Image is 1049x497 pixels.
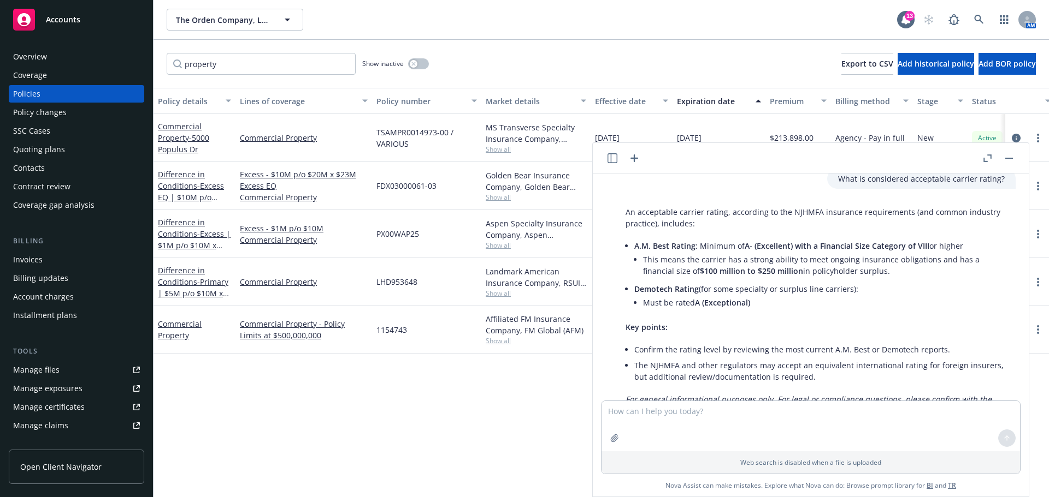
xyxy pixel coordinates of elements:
span: A- (Excellent) with a Financial Size Category of VIII [745,241,929,251]
div: Manage certificates [13,398,85,416]
span: Agency - Pay in full [835,132,905,143]
div: MS Transverse Specialty Insurance Company, Transverse Insurance Company, Amwins [486,122,586,145]
span: Show all [486,336,586,345]
button: Policy details [154,88,235,114]
span: A.M. Best Rating [634,241,696,251]
span: Export to CSV [841,58,893,69]
button: Stage [913,88,968,114]
a: BI [927,481,933,490]
span: Show inactive [362,59,404,68]
a: Contacts [9,159,144,177]
a: Difference in Conditions [158,169,224,214]
div: Effective date [595,95,656,107]
span: Demotech Rating [634,284,699,294]
span: TSAMPR0014973-00 / VARIOUS [376,127,477,149]
span: $213,898.00 [770,132,814,143]
div: Aspen Specialty Insurance Company, Aspen Insurance, Amwins [486,218,586,241]
a: Commercial Property [240,191,368,203]
a: Policy changes [9,104,144,121]
a: Manage BORs [9,435,144,453]
a: Quoting plans [9,141,144,158]
a: Switch app [993,9,1015,31]
a: Invoices [9,251,144,268]
span: $100 million to $250 million [700,266,803,276]
span: - Primary | $5M p/o $10M x $10M DIC XS Pri [158,277,229,310]
div: Contacts [13,159,45,177]
span: Show all [486,145,586,154]
a: Billing updates [9,270,144,287]
div: Overview [13,48,47,65]
li: This means the carrier has a strong ability to meet ongoing insurance obligations and has a finan... [643,252,1005,279]
span: Accounts [46,15,80,24]
a: Policies [9,85,144,103]
div: Manage BORs [13,435,64,453]
span: FDX03000061-03 [376,180,437,191]
span: Show all [486,289,586,298]
div: Status [972,95,1039,107]
a: more [1032,276,1045,289]
div: Expiration date [677,95,749,107]
button: Policy number [372,88,481,114]
div: Policy details [158,95,219,107]
a: Commercial Property [158,319,202,340]
a: Coverage [9,67,144,84]
div: Manage claims [13,417,68,434]
div: Billing [9,236,144,247]
button: Add historical policy [898,53,974,75]
div: Tools [9,346,144,357]
a: more [1032,227,1045,241]
span: Active [976,133,998,143]
p: Web search is disabled when a file is uploaded [608,458,1013,467]
button: Effective date [591,88,673,114]
li: Confirm the rating level by reviewing the most current A.M. Best or Demotech reports. [634,342,1005,357]
a: Coverage gap analysis [9,196,144,214]
a: Commercial Property [158,121,209,154]
li: Must be rated [643,295,1005,310]
span: Add historical policy [898,58,974,69]
a: circleInformation [1010,131,1023,145]
div: Quoting plans [13,141,65,158]
a: Commercial Property [240,234,368,245]
a: more [1032,323,1045,336]
div: Premium [770,95,815,107]
p: : Minimum of or higher [634,240,1005,252]
a: Start snowing [918,9,940,31]
div: Stage [917,95,951,107]
a: Difference in Conditions [158,265,228,310]
a: Difference in Conditions [158,217,231,262]
div: Manage files [13,361,60,379]
div: Manage exposures [13,380,82,397]
div: Lines of coverage [240,95,356,107]
a: more [1032,131,1045,145]
button: Premium [765,88,831,114]
div: Coverage [13,67,47,84]
a: TR [948,481,956,490]
a: Commercial Property [240,276,368,288]
a: more [1032,179,1045,193]
span: [DATE] [595,132,620,143]
div: Installment plans [13,307,77,324]
span: Open Client Navigator [20,461,102,472]
a: Report a Bug [943,9,965,31]
input: Filter by keyword... [167,53,356,75]
em: For general informational purposes only. For legal or compliance questions, please confirm with t... [626,394,992,416]
a: Manage certificates [9,398,144,416]
a: Accounts [9,4,144,35]
a: Manage files [9,361,144,379]
span: LHD953648 [376,276,417,288]
span: Add BOR policy [979,58,1036,69]
div: 13 [905,11,915,21]
div: SSC Cases [13,122,50,140]
div: Landmark American Insurance Company, RSUI Group, Amwins [486,266,586,289]
span: A (Exceptional) [695,297,750,308]
span: Show all [486,193,586,202]
a: Commercial Property - Policy Limits at $500,000,000 [240,318,368,341]
div: Billing updates [13,270,68,287]
div: Affiliated FM Insurance Company, FM Global (AFM) [486,313,586,336]
p: (for some specialty or surplus line carriers): [634,283,1005,295]
a: Search [968,9,990,31]
div: Golden Bear Insurance Company, Golden Bear Insurance Company, Amwins [486,170,586,193]
span: [DATE] [677,132,702,143]
div: Invoices [13,251,43,268]
a: Excess - $10M p/o $20M x $23M Excess EQ [240,169,368,191]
